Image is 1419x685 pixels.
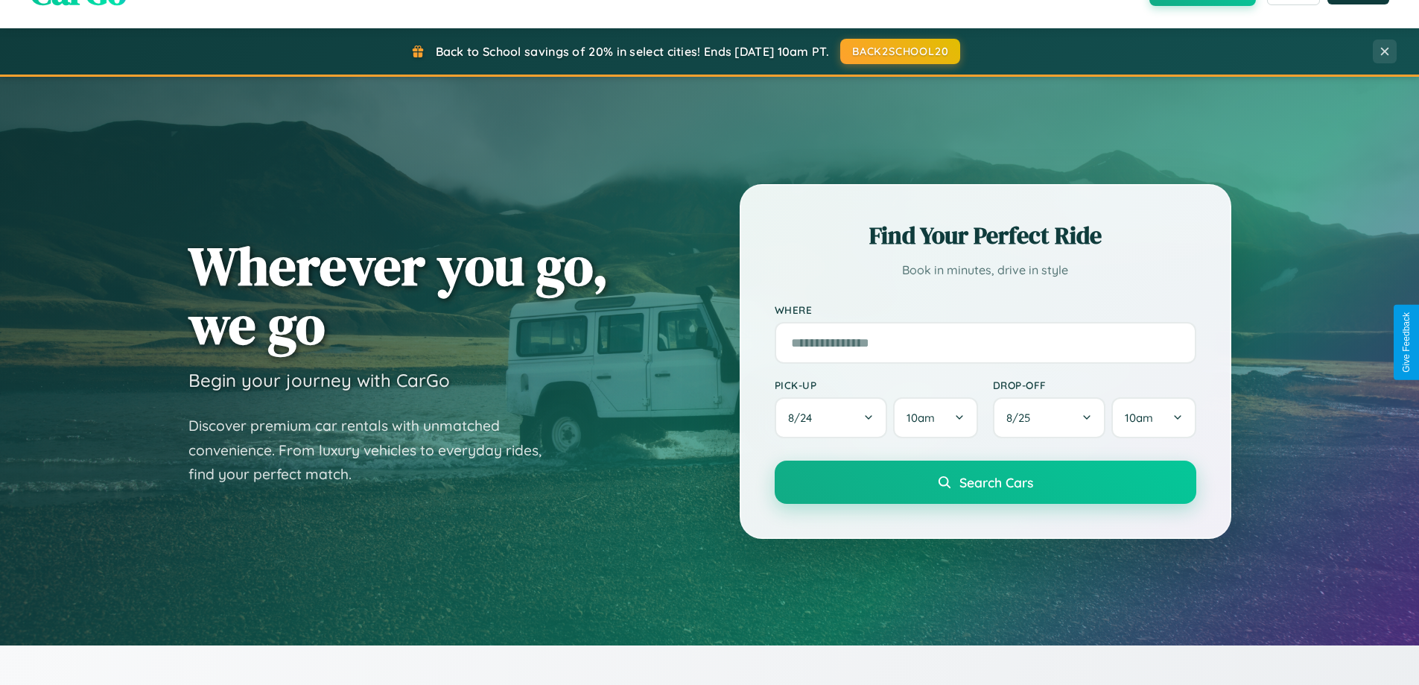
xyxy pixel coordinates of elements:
span: Search Cars [959,474,1033,490]
button: 10am [893,397,977,438]
label: Where [775,303,1196,316]
button: 10am [1111,397,1196,438]
h3: Begin your journey with CarGo [188,369,450,391]
h2: Find Your Perfect Ride [775,219,1196,252]
p: Discover premium car rentals with unmatched convenience. From luxury vehicles to everyday rides, ... [188,414,561,487]
button: BACK2SCHOOL20 [840,39,960,64]
button: 8/24 [775,397,888,438]
p: Book in minutes, drive in style [775,259,1196,281]
button: Search Cars [775,461,1196,504]
span: 8 / 24 [788,411,819,425]
div: Give Feedback [1401,312,1412,373]
span: 10am [907,411,935,425]
label: Pick-up [775,379,978,391]
h1: Wherever you go, we go [188,236,609,354]
span: 8 / 25 [1006,411,1038,425]
span: Back to School savings of 20% in select cities! Ends [DATE] 10am PT. [436,44,829,59]
span: 10am [1125,411,1153,425]
button: 8/25 [993,397,1106,438]
label: Drop-off [993,379,1196,391]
